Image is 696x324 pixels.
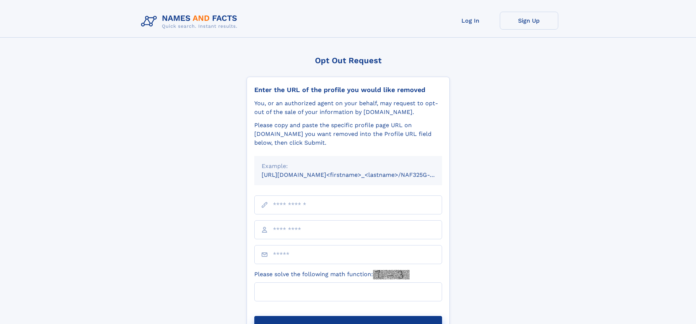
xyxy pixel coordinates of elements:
[138,12,243,31] img: Logo Names and Facts
[441,12,500,30] a: Log In
[262,162,435,171] div: Example:
[500,12,558,30] a: Sign Up
[254,86,442,94] div: Enter the URL of the profile you would like removed
[254,99,442,117] div: You, or an authorized agent on your behalf, may request to opt-out of the sale of your informatio...
[262,171,456,178] small: [URL][DOMAIN_NAME]<firstname>_<lastname>/NAF325G-xxxxxxxx
[247,56,450,65] div: Opt Out Request
[254,121,442,147] div: Please copy and paste the specific profile page URL on [DOMAIN_NAME] you want removed into the Pr...
[254,270,410,279] label: Please solve the following math function:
